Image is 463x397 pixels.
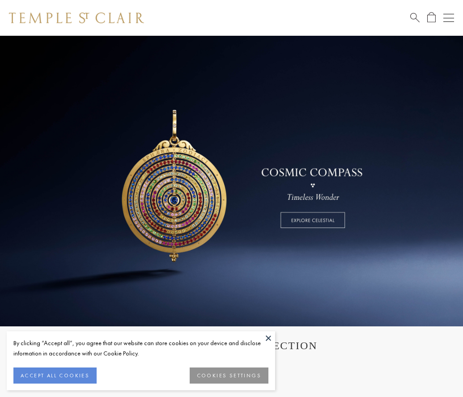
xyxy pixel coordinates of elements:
div: By clicking “Accept all”, you agree that our website can store cookies on your device and disclos... [13,338,268,359]
button: COOKIES SETTINGS [190,367,268,384]
a: Open Shopping Bag [427,12,436,23]
button: Open navigation [443,13,454,23]
a: Search [410,12,420,23]
button: ACCEPT ALL COOKIES [13,367,97,384]
img: Temple St. Clair [9,13,144,23]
